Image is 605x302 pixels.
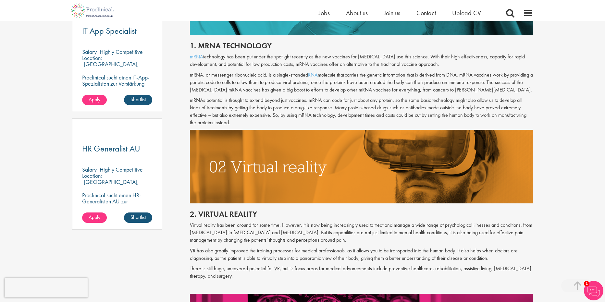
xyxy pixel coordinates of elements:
[190,53,533,68] p: technology has been put under the spotlight recently as the new vaccines for [MEDICAL_DATA] use t...
[82,172,102,179] span: Location:
[346,9,368,17] a: About us
[584,281,603,300] img: Chatbot
[190,222,533,244] p: Virtual reality has been around for some time. However, it is now being increasingly used to trea...
[319,9,330,17] a: Jobs
[416,9,436,17] a: Contact
[82,74,152,99] p: Proclinical sucht einen IT-App-Spezialisten zur Verstärkung des Teams unseres Kunden in der [GEOG...
[190,97,533,126] p: mRNAs potential is thought to extend beyond just vaccines. mRNA can code for just about any prote...
[82,143,140,154] span: HR Generalist AU
[82,192,152,223] p: Proclinical sucht einen HR-Generalisten AU zur Verstärkung des Teams unseres Kunden in [GEOGRAPHI...
[384,9,400,17] a: Join us
[5,278,88,297] iframe: reCAPTCHA
[124,95,152,105] a: Shortlist
[82,25,137,36] span: IT App Specialist
[452,9,481,17] a: Upload CV
[190,247,533,262] p: VR has also greatly improved the training processes for medical professionals, as it allows you t...
[100,48,143,55] p: Highly Competitive
[124,212,152,223] a: Shortlist
[82,95,107,105] a: Apply
[190,210,533,218] h2: 2. Virtual reality
[82,212,107,223] a: Apply
[82,27,152,35] a: IT App Specialist
[89,96,100,103] span: Apply
[89,214,100,221] span: Apply
[308,71,318,78] a: RNA
[190,53,203,60] a: mRNA
[82,60,139,74] p: [GEOGRAPHIC_DATA], [GEOGRAPHIC_DATA]
[584,281,589,286] span: 1
[190,71,533,94] p: mRNA, or messenger ribonucleic acid, is a single-stranded molecule that carries the genetic infor...
[82,54,102,62] span: Location:
[82,145,152,153] a: HR Generalist AU
[82,178,139,192] p: [GEOGRAPHIC_DATA], [GEOGRAPHIC_DATA]
[190,42,533,50] h2: 1. mRNA technology
[190,265,533,280] p: There is still huge, uncovered potential for VR, but its focus areas for medical advancements inc...
[82,48,97,55] span: Salary
[100,166,143,173] p: Highly Competitive
[82,166,97,173] span: Salary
